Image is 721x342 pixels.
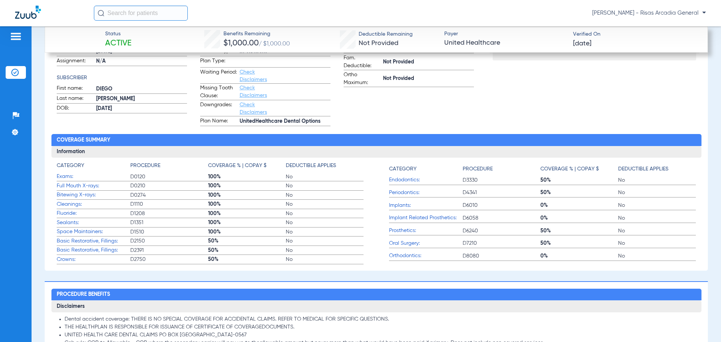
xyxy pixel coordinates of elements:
[444,38,567,48] span: United Healthcare
[540,214,618,222] span: 0%
[65,332,696,339] li: UNITED HEALTH CARE DENTAL CLAIMS PO BOX [GEOGRAPHIC_DATA]-0567
[57,84,94,93] span: First name:
[463,165,493,173] h4: Procedure
[540,162,618,176] app-breakdown-title: Coverage % | Copay $
[51,134,701,146] h2: Coverage Summary
[540,165,599,173] h4: Coverage % | Copay $
[286,182,364,190] span: No
[51,289,701,301] h2: Procedure Benefits
[240,69,267,82] a: Check Disclaimers
[463,189,540,196] span: D4341
[286,191,364,199] span: No
[573,30,695,38] span: Verified On
[573,39,591,48] span: [DATE]
[240,102,267,115] a: Check Disclaimers
[389,240,463,247] span: Oral Surgery:
[130,219,208,226] span: D1351
[618,214,696,222] span: No
[286,210,364,217] span: No
[618,189,696,196] span: No
[200,68,237,83] span: Waiting Period:
[57,237,130,245] span: Basic Restorative, Fillings:
[208,200,286,208] span: 100%
[286,162,364,172] app-breakdown-title: Deductible Applies
[208,219,286,226] span: 100%
[463,202,540,209] span: D6010
[618,252,696,260] span: No
[618,202,696,209] span: No
[223,39,259,47] span: $1,000.00
[208,228,286,236] span: 100%
[57,246,130,254] span: Basic Restorative, Fillings:
[540,202,618,209] span: 0%
[208,173,286,181] span: 100%
[57,162,130,172] app-breakdown-title: Category
[200,101,237,116] span: Downgrades:
[57,74,187,82] h4: Subscriber
[57,256,130,264] span: Crowns:
[618,240,696,247] span: No
[130,256,208,263] span: D2750
[383,75,474,83] span: Not Provided
[259,41,290,47] span: / $1,000.00
[592,9,706,17] span: [PERSON_NAME] - Risas Arcadia General
[57,104,94,113] span: DOB:
[286,228,364,236] span: No
[286,162,336,170] h4: Deductible Applies
[57,228,130,236] span: Space Maintainers:
[389,252,463,260] span: Orthodontics:
[96,85,187,93] span: DIEGO
[286,219,364,226] span: No
[389,176,463,184] span: Endodontics:
[200,117,237,126] span: Plan Name:
[105,38,131,49] span: Active
[463,252,540,260] span: D8080
[105,30,131,38] span: Status
[208,162,267,170] h4: Coverage % | Copay $
[130,237,208,245] span: D2150
[51,146,701,158] h3: Information
[344,71,380,87] span: Ortho Maximum:
[618,227,696,235] span: No
[683,306,721,342] iframe: Chat Widget
[208,191,286,199] span: 100%
[540,189,618,196] span: 50%
[444,30,567,38] span: Payer
[57,200,130,208] span: Cleanings:
[130,210,208,217] span: D1208
[15,6,41,19] img: Zuub Logo
[130,162,208,172] app-breakdown-title: Procedure
[223,30,290,38] span: Benefits Remaining
[96,105,187,113] span: [DATE]
[208,162,286,172] app-breakdown-title: Coverage % | Copay $
[94,6,188,21] input: Search for patients
[130,200,208,208] span: D1110
[130,182,208,190] span: D0210
[208,237,286,245] span: 50%
[96,57,187,65] span: N/A
[130,162,160,170] h4: Procedure
[618,162,696,176] app-breakdown-title: Deductible Applies
[463,240,540,247] span: D7210
[359,40,398,47] span: Not Provided
[57,219,130,227] span: Sealants:
[57,173,130,181] span: Exams:
[540,252,618,260] span: 0%
[286,200,364,208] span: No
[208,256,286,263] span: 50%
[57,209,130,217] span: Fluoride:
[389,214,463,222] span: Implant Related Prosthetics:
[98,10,104,17] img: Search Icon
[240,118,330,125] span: UnitedHealthcare Dental Options
[200,84,237,100] span: Missing Tooth Clause:
[208,247,286,254] span: 50%
[286,247,364,254] span: No
[286,237,364,245] span: No
[286,256,364,263] span: No
[383,58,474,66] span: Not Provided
[540,176,618,184] span: 50%
[65,324,696,331] li: THE HEALTHPLAN IS RESPONSIBLE FOR ISSUANCE OF CERTIFICATE OF COVERAGEDOCUMENTS.
[463,214,540,222] span: D6058
[51,300,701,312] h3: Disclaimers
